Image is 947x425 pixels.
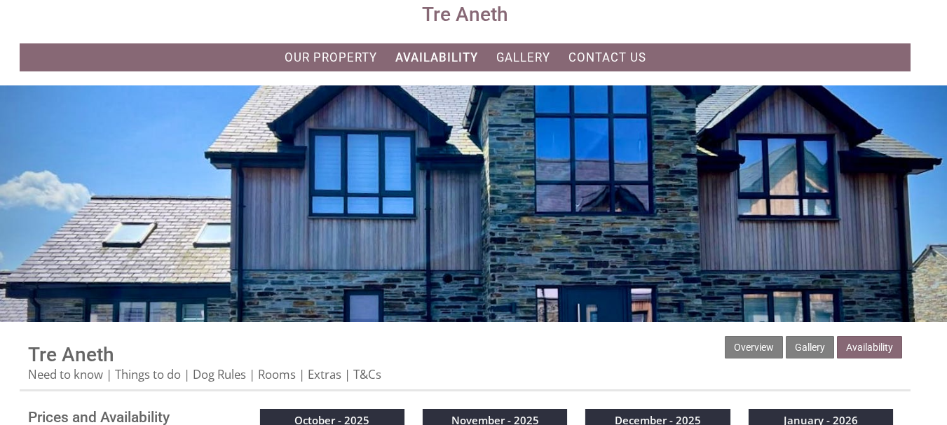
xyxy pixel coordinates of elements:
a: T&Cs [353,366,381,382]
a: Contact Us [568,50,646,64]
a: Tre Aneth [28,343,114,366]
a: Availability [395,50,478,64]
a: Overview [725,336,783,358]
a: Tre Aneth [378,3,553,26]
a: Extras [308,366,341,382]
a: Availability [837,336,902,358]
a: Gallery [786,336,834,358]
a: Rooms [258,366,296,382]
a: Need to know [28,366,103,382]
a: Our Property [285,50,377,64]
a: Dog Rules [193,366,246,382]
a: Gallery [496,50,550,64]
a: Things to do [115,366,181,382]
